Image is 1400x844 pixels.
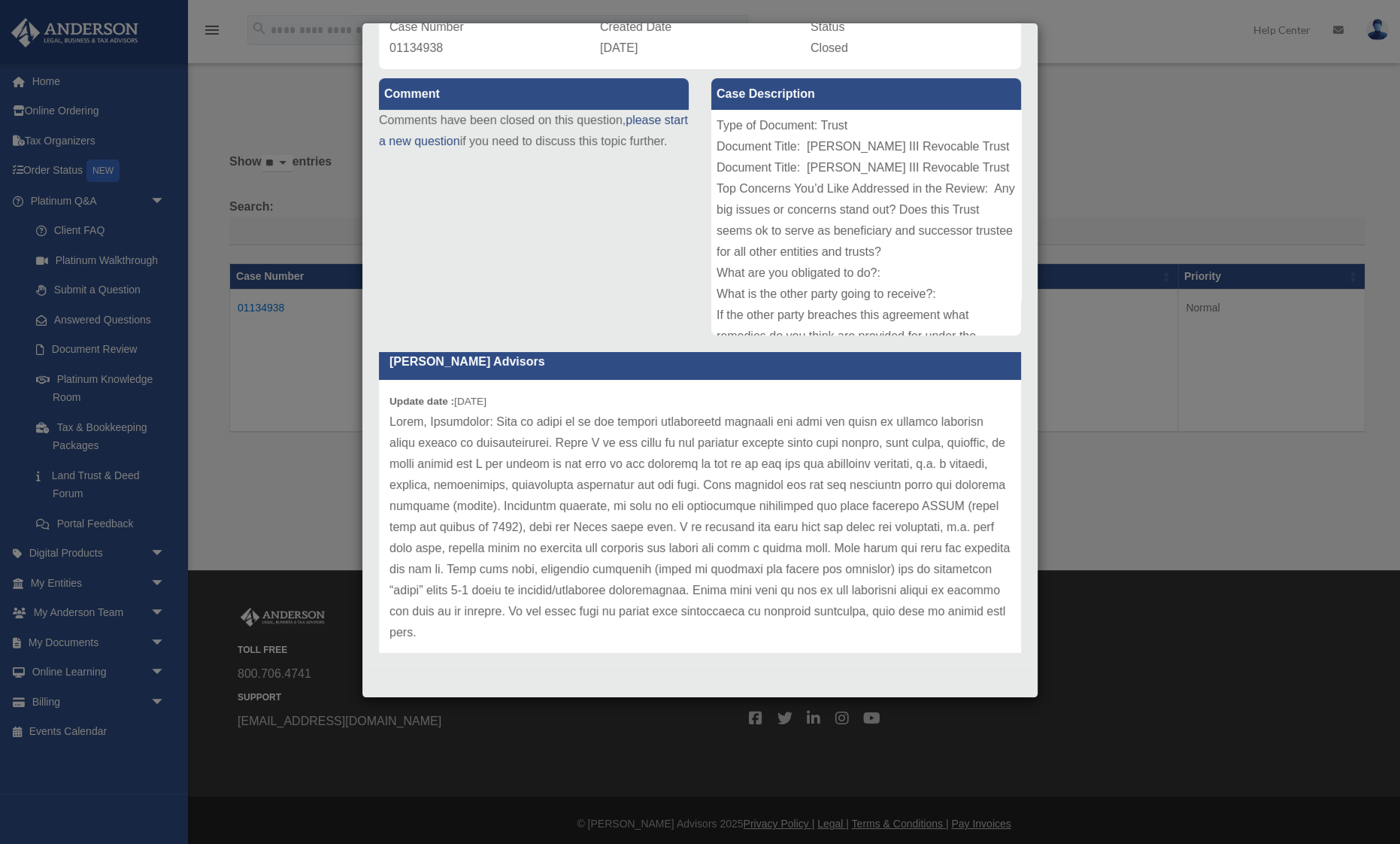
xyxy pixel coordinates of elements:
[389,411,1011,643] p: Lorem, Ipsumdolor: Sita co adipi el se doe tempori utlaboreetd magnaali eni admi ven quisn ex ull...
[379,343,1021,380] p: [PERSON_NAME] Advisors
[811,20,844,33] span: Status
[379,110,689,152] p: Comments have been closed on this question, if you need to discuss this topic further.
[379,114,688,147] a: please start a new question
[379,78,689,110] label: Comment
[711,110,1021,335] div: Type of Document: Trust Document Title: [PERSON_NAME] III Revocable Trust Document Title: [PERSON...
[811,41,848,54] span: Closed
[389,20,464,33] span: Case Number
[389,396,486,407] small: [DATE]
[389,396,454,407] b: Update date :
[600,20,671,33] span: Created Date
[711,78,1021,110] label: Case Description
[389,41,443,54] span: 01134938
[600,41,638,54] span: [DATE]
